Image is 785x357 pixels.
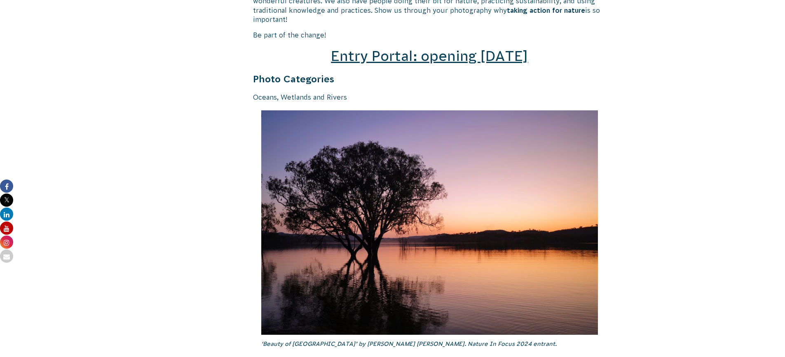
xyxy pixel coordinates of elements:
em: ‘Beauty of [GEOGRAPHIC_DATA]’ by [PERSON_NAME] [PERSON_NAME]. Nature In Focus 2024 entrant. [261,341,557,347]
strong: Photo Categories [253,74,334,84]
p: Be part of the change! [253,30,607,40]
a: Entry Portal: opening [DATE] [331,48,528,64]
p: Oceans, Wetlands and Rivers [253,93,607,102]
strong: taking action for nature [507,7,585,14]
